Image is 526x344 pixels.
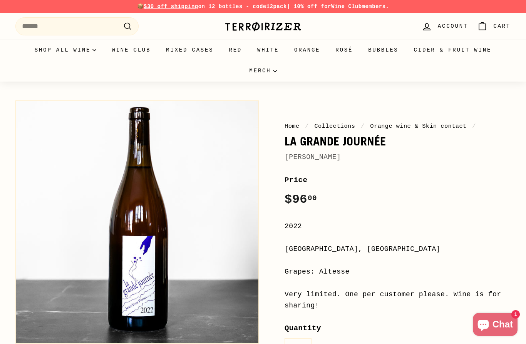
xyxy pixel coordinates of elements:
[285,289,511,311] div: Very limited. One per customer please. Wine is for sharing!
[359,123,367,130] span: /
[285,122,511,131] nav: breadcrumbs
[303,123,311,130] span: /
[308,194,317,202] sup: 00
[15,2,511,11] p: 📦 on 12 bottles - code | 10% off for members.
[438,22,468,30] span: Account
[285,322,511,334] label: Quantity
[241,60,284,81] summary: Merch
[285,192,317,207] span: $96
[360,40,406,60] a: Bubbles
[285,135,511,148] h1: La Grande Journée
[221,40,250,60] a: Red
[250,40,286,60] a: White
[285,244,511,255] div: [GEOGRAPHIC_DATA], [GEOGRAPHIC_DATA]
[144,3,198,10] span: $30 off shipping
[471,313,520,338] inbox-online-store-chat: Shopify online store chat
[470,123,478,130] span: /
[406,40,499,60] a: Cider & Fruit Wine
[158,40,221,60] a: Mixed Cases
[285,153,341,161] a: [PERSON_NAME]
[472,15,515,38] a: Cart
[285,266,511,277] div: Grapes: Altesse
[493,22,511,30] span: Cart
[328,40,360,60] a: Rosé
[331,3,362,10] a: Wine Club
[314,123,355,130] a: Collections
[417,15,472,38] a: Account
[370,123,466,130] a: Orange wine & Skin contact
[27,40,104,60] summary: Shop all wine
[286,40,328,60] a: Orange
[266,3,287,10] strong: 12pack
[104,40,158,60] a: Wine Club
[285,174,511,186] label: Price
[285,123,300,130] a: Home
[285,221,511,232] div: 2022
